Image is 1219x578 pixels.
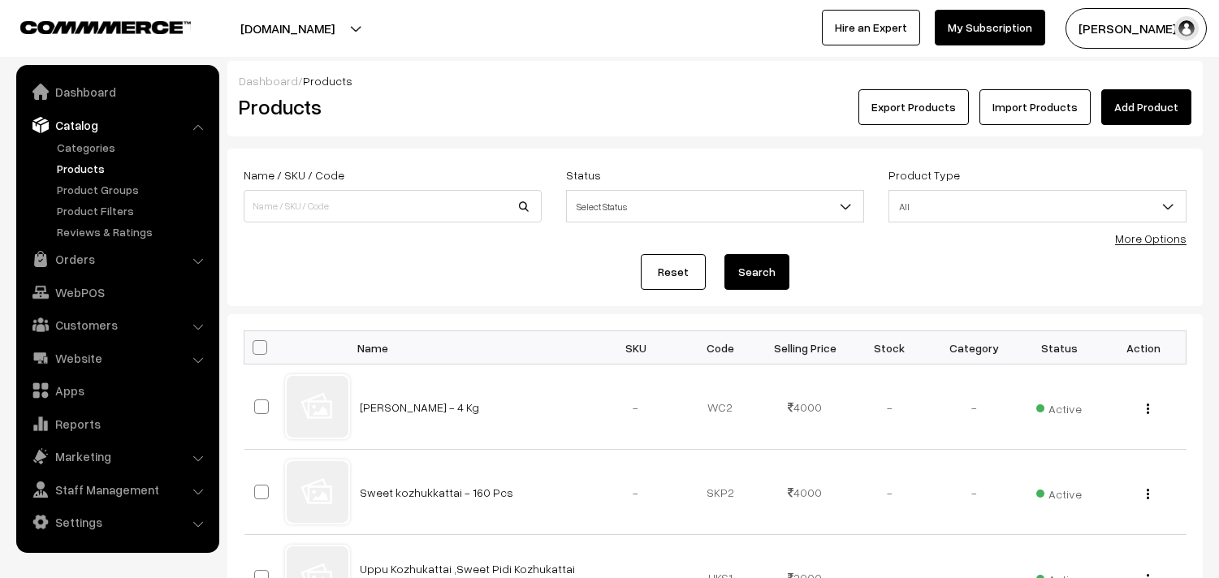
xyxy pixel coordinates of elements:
span: All [888,190,1187,222]
h2: Products [239,94,540,119]
label: Name / SKU / Code [244,166,344,183]
a: Product Filters [53,202,214,219]
a: Website [20,343,214,373]
a: Reset [641,254,706,290]
a: Orders [20,244,214,274]
a: Marketing [20,442,214,471]
a: Dashboard [239,74,298,88]
th: SKU [594,331,678,364]
td: - [594,364,678,450]
a: More Options [1115,231,1187,245]
th: Name [350,331,594,364]
span: Select Status [567,192,863,221]
th: Stock [847,331,932,364]
a: Catalog [20,110,214,140]
a: [PERSON_NAME] - 4 Kg [360,400,479,414]
a: COMMMERCE [20,16,162,36]
a: Apps [20,376,214,405]
a: Hire an Expert [822,10,920,45]
a: Settings [20,507,214,537]
img: Menu [1147,403,1149,414]
td: 4000 [763,364,847,450]
a: Product Groups [53,181,214,198]
span: Products [303,74,352,88]
a: Reports [20,409,214,438]
td: 4000 [763,450,847,535]
img: COMMMERCE [20,21,191,33]
a: My Subscription [935,10,1045,45]
a: Categories [53,139,214,156]
button: [PERSON_NAME] s… [1066,8,1207,49]
span: All [889,192,1186,221]
td: - [594,450,678,535]
td: - [847,450,932,535]
a: Customers [20,310,214,339]
a: Add Product [1101,89,1191,125]
td: WC2 [678,364,763,450]
td: - [932,364,1017,450]
span: Select Status [566,190,864,222]
img: Menu [1147,489,1149,499]
th: Code [678,331,763,364]
span: Active [1036,481,1082,503]
button: [DOMAIN_NAME] [184,8,391,49]
td: SKP2 [678,450,763,535]
button: Search [724,254,789,290]
label: Status [566,166,601,183]
a: Staff Management [20,475,214,504]
button: Export Products [858,89,969,125]
a: Import Products [979,89,1091,125]
a: Sweet kozhukkattai - 160 Pcs [360,485,513,499]
th: Selling Price [763,331,847,364]
th: Status [1017,331,1101,364]
label: Product Type [888,166,960,183]
a: Dashboard [20,77,214,106]
th: Action [1101,331,1186,364]
input: Name / SKU / Code [244,190,542,222]
td: - [847,364,932,450]
span: Active [1036,396,1082,417]
th: Category [932,331,1017,364]
img: user [1174,16,1199,41]
td: - [932,450,1017,535]
a: WebPOS [20,278,214,307]
a: Reviews & Ratings [53,223,214,240]
div: / [239,72,1191,89]
a: Products [53,160,214,177]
